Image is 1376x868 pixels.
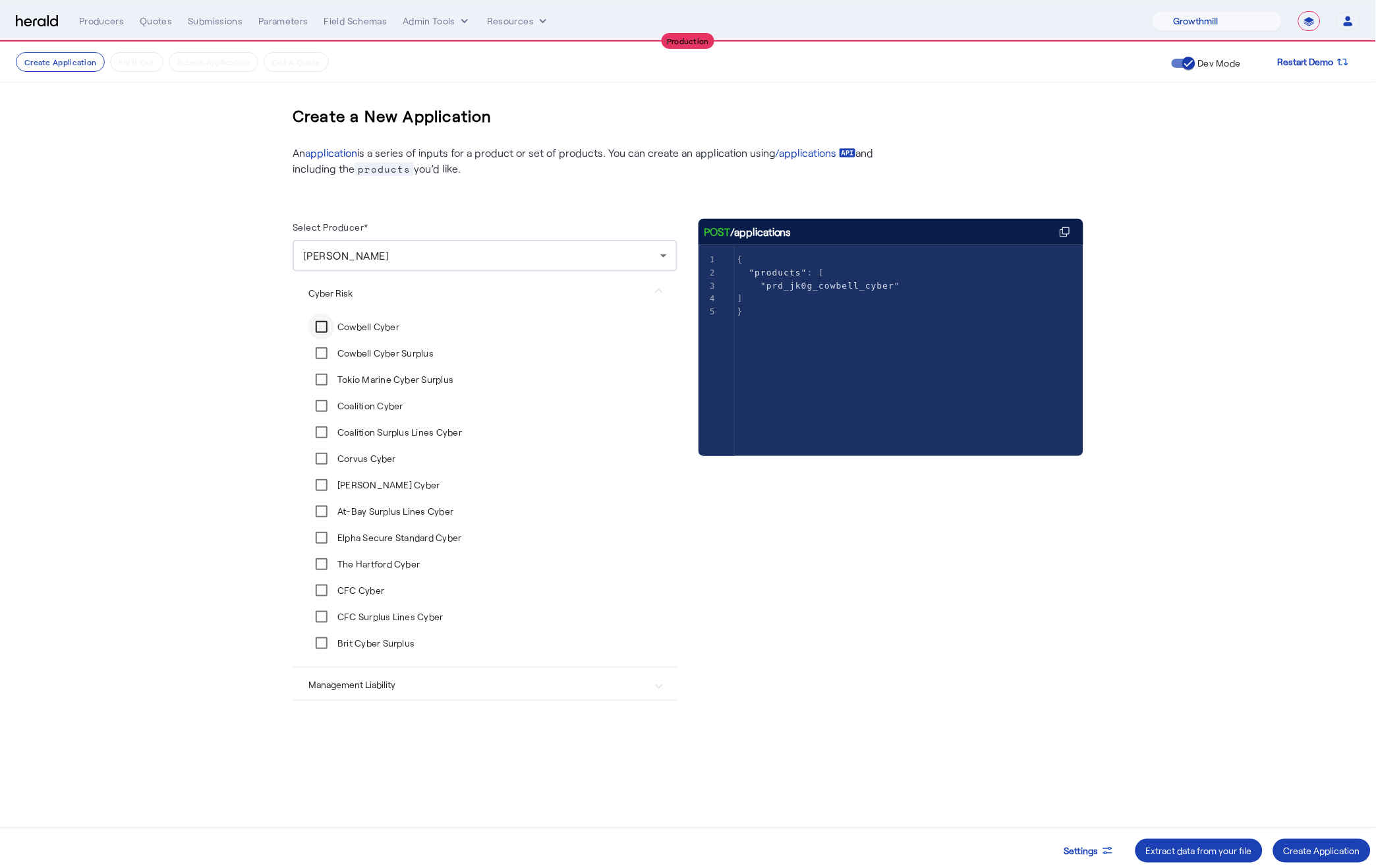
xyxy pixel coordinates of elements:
[335,373,454,386] label: Tokio Marine Cyber Surplus
[699,292,718,305] div: 4
[1273,839,1371,863] button: Create Application
[662,33,714,49] div: Production
[303,249,389,262] span: [PERSON_NAME]
[1146,844,1252,858] div: Extract data from your file
[293,221,368,233] label: Select Producer*
[264,52,329,72] button: Get A Quote
[335,505,454,518] label: At-Bay Surplus Lines Cyber
[699,219,1083,430] herald-code-block: /applications
[293,668,677,700] mat-expansion-panel-header: Management Liability
[335,610,444,623] label: CFC Surplus Lines Cyber
[335,637,415,650] label: Brit Cyber Surplus
[16,52,105,72] button: Create Application
[169,52,258,72] button: Submit Application
[335,558,420,571] label: The Hartford Cyber
[16,15,58,28] img: Herald Logo
[335,478,440,492] label: [PERSON_NAME] Cyber
[737,268,825,277] span: : [
[699,253,718,266] div: 1
[737,306,743,316] span: }
[258,14,308,28] div: Parameters
[335,584,384,597] label: CFC Cyber
[335,347,434,360] label: Cowbell Cyber Surplus
[699,266,718,279] div: 2
[293,272,677,314] mat-expansion-panel-header: Cyber Risk
[308,286,646,300] mat-panel-title: Cyber Risk
[308,678,646,691] mat-panel-title: Management Liability
[335,320,399,333] label: Cowbell Cyber
[335,426,462,439] label: Coalition Surplus Lines Cyber
[335,531,462,544] label: Elpha Secure Standard Cyber
[110,52,163,72] button: Fill it Out
[1135,839,1263,863] button: Extract data from your file
[305,146,357,159] a: application
[704,224,730,240] span: POST
[699,305,718,318] div: 5
[487,14,550,28] button: Resources dropdown menu
[1195,57,1241,70] label: Dev Mode
[704,224,791,240] div: /applications
[335,452,396,465] label: Corvus Cyber
[293,95,492,137] h3: Create a New Application
[324,14,387,28] div: Field Schemas
[776,145,856,161] a: /applications
[140,14,172,28] div: Quotes
[1284,844,1360,858] div: Create Application
[1267,50,1360,74] button: Restart Demo
[1278,54,1334,70] span: Restart Demo
[355,162,414,176] span: products
[335,399,403,413] label: Coalition Cyber
[737,254,743,264] span: {
[737,293,743,303] span: ]
[1064,844,1099,858] span: Settings
[79,14,124,28] div: Producers
[293,314,677,667] div: Cyber Risk
[749,268,807,277] span: "products"
[188,14,243,28] div: Submissions
[1054,839,1125,863] button: Settings
[699,279,718,293] div: 3
[760,281,900,291] span: "prd_jk0g_cowbell_cyber"
[403,14,471,28] button: internal dropdown menu
[293,145,886,177] p: An is a series of inputs for a product or set of products. You can create an application using an...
